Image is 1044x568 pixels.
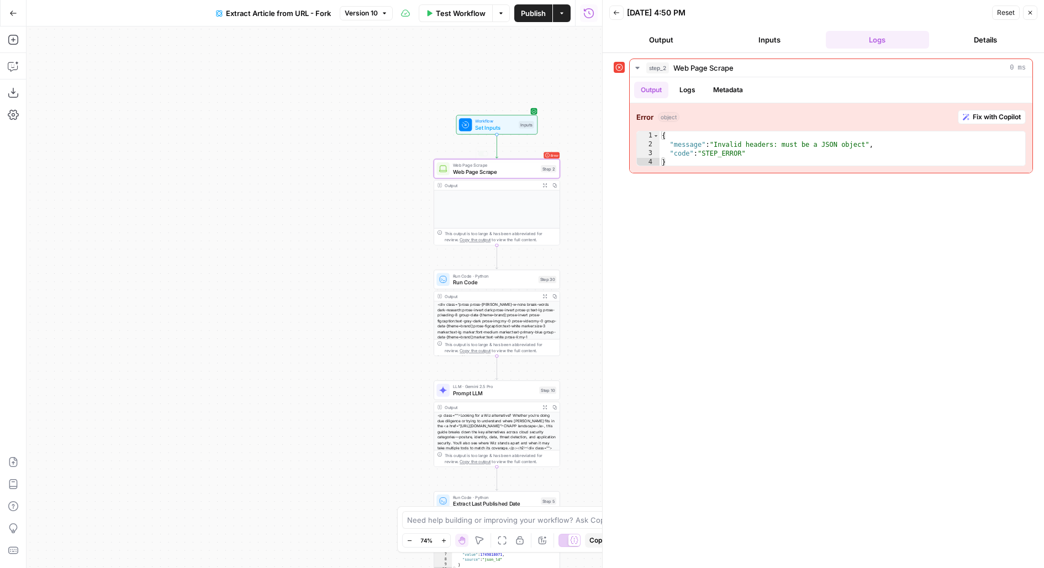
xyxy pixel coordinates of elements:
div: This output is too large & has been abbreviated for review. to view the full content. [445,452,556,465]
div: 7 [434,553,452,558]
button: Copy [585,533,610,548]
div: This output is too large & has been abbreviated for review. to view the full content. [445,230,556,243]
g: Edge from step_10 to step_5 [495,466,498,490]
g: Edge from start to step_2 [495,134,498,158]
div: 8 [434,557,452,562]
strong: Error [636,112,653,123]
span: Copy the output [460,237,491,242]
div: WorkflowSet InputsInputs [434,115,560,134]
div: 9 [434,562,452,567]
span: step_2 [646,62,669,73]
button: Output [609,31,713,49]
div: Step 2 [541,165,556,172]
button: Fix with Copilot [958,110,1026,124]
button: Publish [514,4,552,22]
span: Run Code [453,278,535,286]
div: Inputs [519,121,534,128]
button: Test Workflow [419,4,492,22]
button: Metadata [706,82,750,98]
span: object [658,112,679,122]
div: 3 [637,149,660,158]
span: Run Code · Python [453,494,537,501]
span: Test Workflow [436,8,486,19]
button: Details [934,31,1037,49]
div: Output [445,293,537,300]
span: Copy the output [460,459,491,464]
g: Edge from step_2 to step_30 [495,245,498,269]
button: Output [634,82,668,98]
span: Workflow [475,118,515,124]
div: Step 5 [541,497,556,505]
div: Step 30 [539,276,556,283]
div: Output [445,182,537,189]
div: This output is too large & has been abbreviated for review. to view the full content. [445,341,556,354]
div: ErrorWeb Page ScrapeWeb Page ScrapeStep 2TestOutputThis output is too large & has been abbreviate... [434,159,560,245]
span: Set Inputs [475,124,515,132]
span: Toggle code folding, rows 1 through 4 [653,131,659,140]
span: Copy the output [460,348,491,353]
div: Output [445,404,537,410]
span: Prompt LLM [453,389,536,397]
button: Logs [826,31,930,49]
span: Run Code · Python [453,273,535,279]
span: Extract Article from URL - Fork [226,8,331,19]
span: Web Page Scrape [453,162,537,168]
span: Publish [521,8,546,19]
button: Inputs [718,31,821,49]
span: 74% [420,536,433,545]
span: Fix with Copilot [973,112,1021,122]
button: Logs [673,82,702,98]
span: Web Page Scrape [453,167,537,176]
div: LLM · Gemini 2.5 ProPrompt LLMStep 10Output<p class="">Looking for a Wiz alternative? Whether you... [434,380,560,466]
div: 0 ms [630,77,1032,173]
span: Copy [589,535,606,545]
span: Error [551,150,558,160]
div: 2 [637,140,660,149]
button: Extract Article from URL - Fork [209,4,338,22]
span: Version 10 [345,8,378,18]
button: Version 10 [340,6,393,20]
span: LLM · Gemini 2.5 Pro [453,383,536,390]
div: Run Code · PythonRun CodeStep 30Output<div class="prose prose-[PERSON_NAME]-w-none break-words da... [434,270,560,356]
span: Web Page Scrape [673,62,734,73]
span: Reset [997,8,1015,18]
button: 0 ms [630,59,1032,77]
div: Step 10 [539,386,556,394]
div: 4 [637,158,660,167]
span: 0 ms [1010,63,1026,73]
span: Extract Last Published Date [453,500,537,508]
div: 1 [637,131,660,140]
button: Reset [992,6,1020,20]
g: Edge from step_30 to step_10 [495,355,498,379]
